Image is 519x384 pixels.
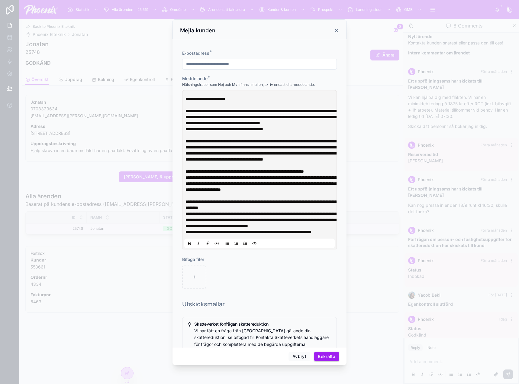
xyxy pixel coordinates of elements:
[182,257,204,262] span: Bifoga filer
[289,352,310,361] button: Avbryt
[182,50,209,56] span: E-postadress
[182,82,315,87] span: Hälsningsfraser som Hej och Mvh finns i mallen, skriv endast ditt meddelande.
[314,352,339,361] button: Bekräfta
[180,27,215,34] h3: Mejla kunden
[194,327,332,348] p: Vi har fått en fråga från [GEOGRAPHIC_DATA] gällande din skattereduktion, se bifogad fil. Kontakt...
[194,327,332,383] div: Vi har fått en fråga från Skatteverket gällande din skattereduktion, se bifogad fil. Kontakta Ska...
[194,322,332,326] h5: Skatteverket förfrågan skattereduktion
[182,76,208,81] span: Meddelande
[182,300,225,308] h1: Utskicksmallar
